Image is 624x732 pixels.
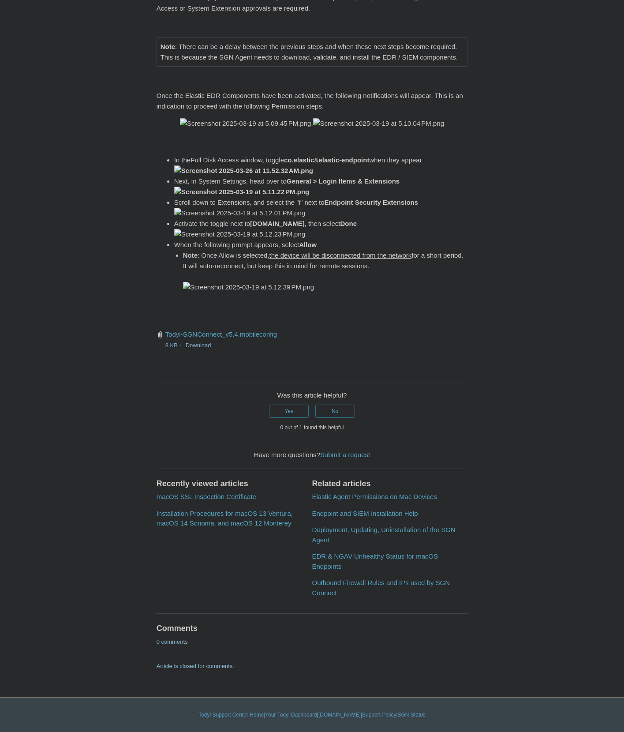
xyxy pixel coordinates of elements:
[280,424,344,431] span: 0 out of 1 found this helpful
[325,199,418,206] strong: Endpoint Security Extensions
[284,156,314,164] strong: co.elastic
[157,493,256,500] a: macOS SSL Inspection Certificate
[191,156,262,164] span: Full Disk Access window
[174,176,468,197] li: Next, in System Settings, head over to
[165,342,184,349] span: 8 KB
[174,208,305,218] img: Screenshot 2025-03-19 at 5.12.01 PM.png
[174,229,305,240] img: Screenshot 2025-03-19 at 5.12.23 PM.png
[174,155,468,176] li: In the , toggle & when they appear
[312,510,418,517] a: Endpoint and SIEM Installation Help
[56,711,568,719] div: | | | |
[174,177,400,195] strong: General > Login Items & Extensions
[312,493,437,500] a: Elastic Agent Permissions on Mac Devices
[157,510,293,527] a: Installation Procedures for macOS 13 Ventura, macOS 14 Sonoma, and macOS 12 Monterey
[174,187,310,197] img: Screenshot 2025-03-19 at 5.11.22 PM.png
[250,220,304,227] strong: [DOMAIN_NAME]
[157,90,468,112] p: Once the Elastic EDR Components have been activated, the following notifications will appear. Thi...
[318,711,361,719] a: [DOMAIN_NAME]
[157,38,467,66] td: : There can be a delay between the previous steps and when these next steps become required. This...
[157,478,303,490] h2: Recently viewed articles
[312,579,450,597] a: Outbound Firewall Rules and IPs used by SGN Connect
[315,405,355,418] button: This article was not helpful
[318,156,369,164] strong: elastic-endpoint
[269,252,412,259] span: the device will be disconnected from the network
[186,342,211,349] a: Download
[299,241,317,248] strong: Allow
[340,220,357,227] strong: Done
[180,118,311,129] img: Screenshot 2025-03-19 at 5.09.45 PM.png
[312,526,455,544] a: Deployment, Updating, Uninstallation of the SGN Agent
[269,405,309,418] button: This article was helpful
[165,330,277,338] a: Todyl-SGNConnect_v5.4.mobileconfig
[157,450,468,460] div: Have more questions?
[174,165,313,176] img: Screenshot 2025-03-26 at 11.52.32 AM.png
[161,43,175,50] strong: Note
[174,218,468,240] li: Activate the toggle next to , then select
[174,240,468,293] li: When the following prompt appears, select
[157,623,468,634] h2: Comments
[320,451,370,458] a: Submit a request
[198,711,264,719] a: Todyl Support Center Home
[157,118,468,129] p: .
[157,638,188,646] p: 0 comments
[313,118,444,129] img: Screenshot 2025-03-19 at 5.10.04 PM.png
[183,250,468,293] li: : Once Allow is selected, for a short period. It will auto-reconnect, but keep this in mind for r...
[312,478,467,490] h2: Related articles
[183,252,198,259] strong: Note
[277,391,347,399] span: Was this article helpful?
[265,711,317,719] a: Your Todyl Dashboard
[312,552,438,570] a: EDR & NGAV Unhealthy Status for macOS Endpoints
[174,197,468,218] li: Scroll down to Extensions, and select the "i" next to
[183,282,314,293] img: Screenshot 2025-03-19 at 5.12.39 PM.png
[398,711,426,719] a: SGN Status
[362,711,396,719] a: Support Policy
[157,662,234,671] p: Article is closed for comments.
